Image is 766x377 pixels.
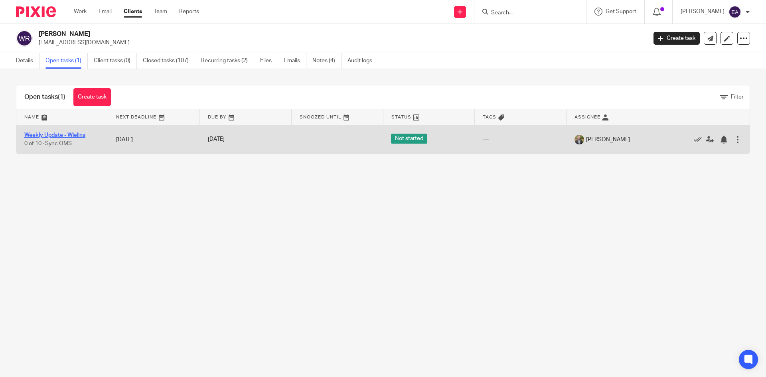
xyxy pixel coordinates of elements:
[653,32,700,45] a: Create task
[731,94,744,100] span: Filter
[347,53,378,69] a: Audit logs
[16,53,39,69] a: Details
[490,10,562,17] input: Search
[143,53,195,69] a: Closed tasks (107)
[728,6,741,18] img: svg%3E
[574,135,584,144] img: image.jpg
[391,115,411,119] span: Status
[45,53,88,69] a: Open tasks (1)
[694,136,706,144] a: Mark as done
[284,53,306,69] a: Emails
[124,8,142,16] a: Clients
[312,53,342,69] a: Notes (4)
[154,8,167,16] a: Team
[24,132,85,138] a: Weekly Update - Wielins
[260,53,278,69] a: Files
[179,8,199,16] a: Reports
[73,88,111,106] a: Create task
[606,9,636,14] span: Get Support
[24,141,72,146] span: 0 of 10 · Sync OMS
[24,93,65,101] h1: Open tasks
[94,53,137,69] a: Client tasks (0)
[201,53,254,69] a: Recurring tasks (2)
[300,115,342,119] span: Snoozed Until
[58,94,65,100] span: (1)
[99,8,112,16] a: Email
[16,30,33,47] img: svg%3E
[681,8,725,16] p: [PERSON_NAME]
[16,6,56,17] img: Pixie
[483,115,496,119] span: Tags
[74,8,87,16] a: Work
[208,137,225,142] span: [DATE]
[108,125,200,154] td: [DATE]
[39,30,521,38] h2: [PERSON_NAME]
[586,136,630,144] span: [PERSON_NAME]
[483,136,559,144] div: ---
[391,134,427,144] span: Not started
[39,39,642,47] p: [EMAIL_ADDRESS][DOMAIN_NAME]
